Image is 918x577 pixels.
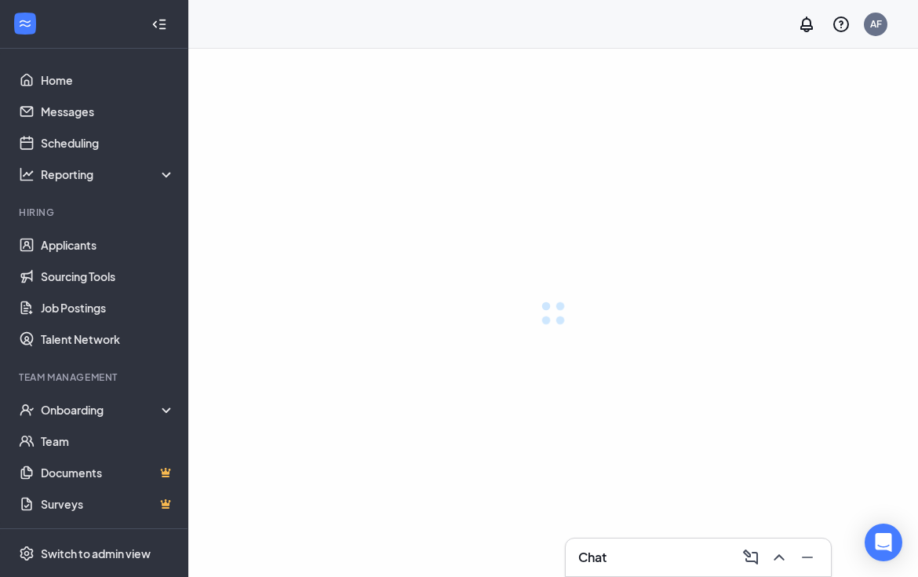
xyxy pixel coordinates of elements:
a: SurveysCrown [41,488,175,520]
a: Sourcing Tools [41,261,175,292]
a: Scheduling [41,127,175,159]
svg: ComposeMessage [741,548,760,567]
svg: Analysis [19,166,35,182]
svg: Settings [19,546,35,561]
a: Talent Network [41,323,175,355]
a: Applicants [41,229,175,261]
button: ChevronUp [765,545,790,570]
a: Messages [41,96,175,127]
a: Team [41,425,175,457]
div: Open Intercom Messenger [865,524,902,561]
div: Team Management [19,371,172,384]
svg: Minimize [798,548,817,567]
div: Reporting [41,166,176,182]
a: Home [41,64,175,96]
svg: ChevronUp [770,548,789,567]
button: ComposeMessage [737,545,762,570]
svg: QuestionInfo [832,15,851,34]
div: AF [870,17,882,31]
div: Switch to admin view [41,546,151,561]
a: Job Postings [41,292,175,323]
svg: WorkstreamLogo [17,16,33,31]
a: DocumentsCrown [41,457,175,488]
div: Onboarding [41,402,176,418]
svg: UserCheck [19,402,35,418]
svg: Notifications [797,15,816,34]
h3: Chat [578,549,607,566]
svg: Collapse [151,16,167,32]
div: Hiring [19,206,172,219]
button: Minimize [793,545,818,570]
